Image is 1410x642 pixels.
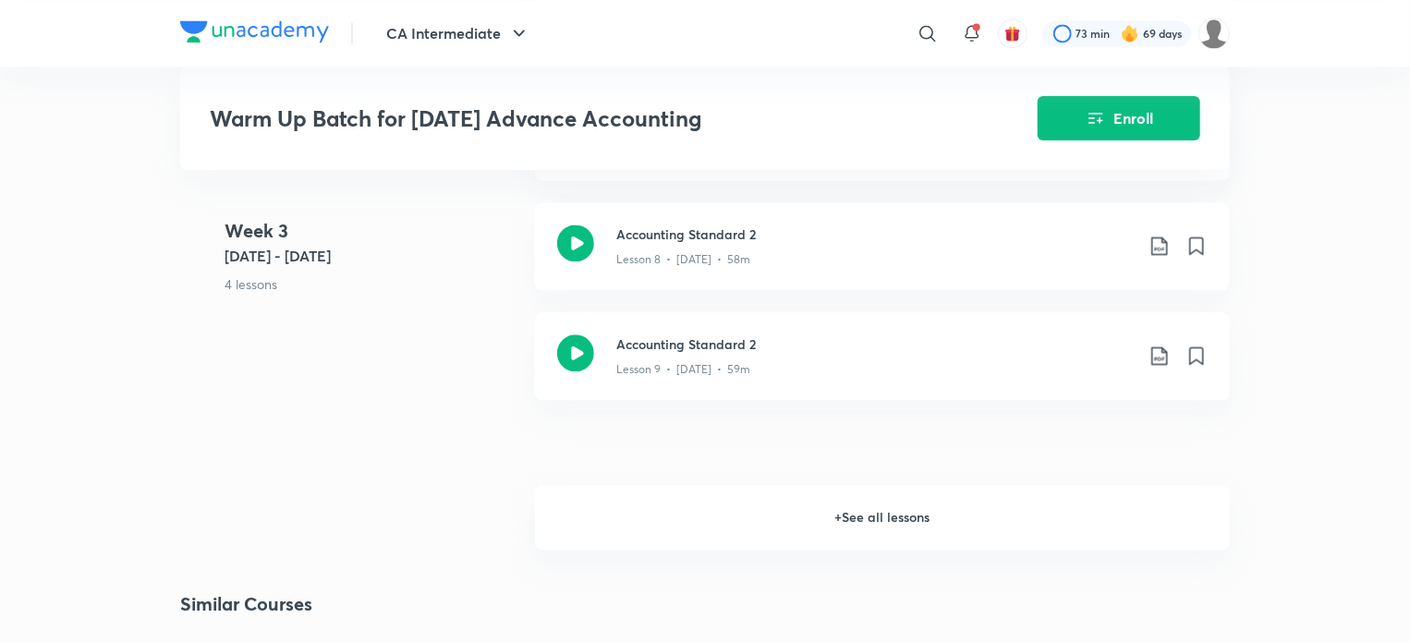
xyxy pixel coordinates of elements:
[616,334,1134,354] h3: Accounting Standard 2
[616,251,750,268] p: Lesson 8 • [DATE] • 58m
[210,105,933,132] h3: Warm Up Batch for [DATE] Advance Accounting
[1038,96,1200,140] button: Enroll
[180,20,329,47] a: Company Logo
[1004,25,1021,42] img: avatar
[1121,24,1139,42] img: streak
[616,361,750,378] p: Lesson 9 • [DATE] • 59m
[535,312,1230,422] a: Accounting Standard 2Lesson 9 • [DATE] • 59m
[535,485,1230,550] h6: + See all lessons
[1198,18,1230,49] img: dhanak
[180,20,329,42] img: Company Logo
[225,274,520,294] p: 4 lessons
[375,15,541,52] button: CA Intermediate
[225,217,520,245] h4: Week 3
[616,224,1134,244] h3: Accounting Standard 2
[225,245,520,267] h5: [DATE] - [DATE]
[535,202,1230,312] a: Accounting Standard 2Lesson 8 • [DATE] • 58m
[180,590,312,618] h2: Similar Courses
[998,18,1027,48] button: avatar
